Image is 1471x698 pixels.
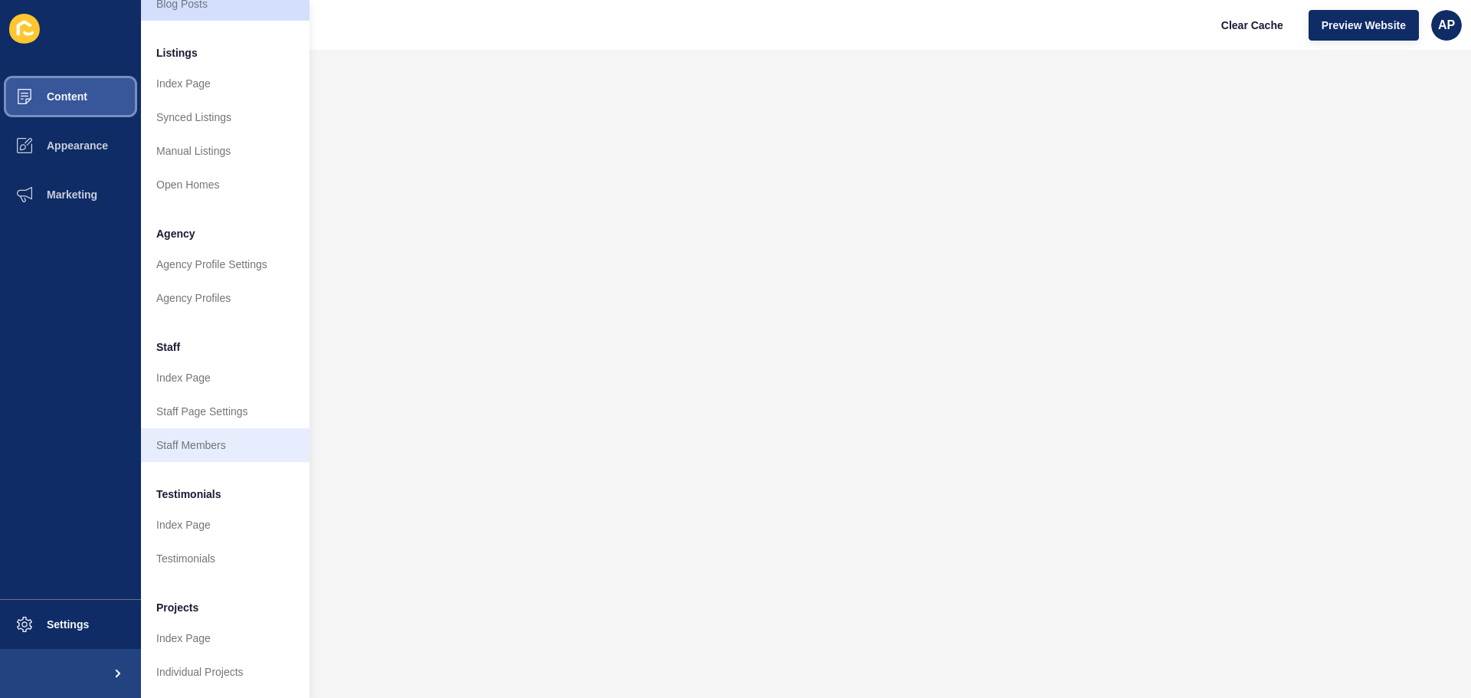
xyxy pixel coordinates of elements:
a: Testimonials [141,542,310,575]
span: Listings [156,45,198,61]
span: Clear Cache [1221,18,1283,33]
a: Staff Members [141,428,310,462]
span: Projects [156,600,198,615]
a: Synced Listings [141,100,310,134]
span: Testimonials [156,487,221,502]
a: Agency Profile Settings [141,247,310,281]
a: Index Page [141,508,310,542]
a: Index Page [141,67,310,100]
a: Agency Profiles [141,281,310,315]
a: Open Homes [141,168,310,202]
button: Preview Website [1309,10,1419,41]
span: Agency [156,226,195,241]
a: Index Page [141,621,310,655]
button: Clear Cache [1208,10,1296,41]
a: Staff Page Settings [141,395,310,428]
span: Staff [156,339,180,355]
a: Manual Listings [141,134,310,168]
span: Preview Website [1322,18,1406,33]
a: Index Page [141,361,310,395]
span: AP [1438,18,1455,33]
a: Individual Projects [141,655,310,689]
